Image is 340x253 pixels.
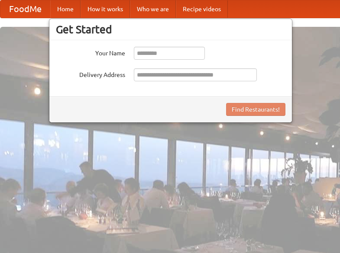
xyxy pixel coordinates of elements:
[176,0,228,18] a: Recipe videos
[56,68,125,79] label: Delivery Address
[0,0,50,18] a: FoodMe
[226,103,285,116] button: Find Restaurants!
[56,23,285,36] h3: Get Started
[130,0,176,18] a: Who we are
[56,47,125,58] label: Your Name
[81,0,130,18] a: How it works
[50,0,81,18] a: Home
